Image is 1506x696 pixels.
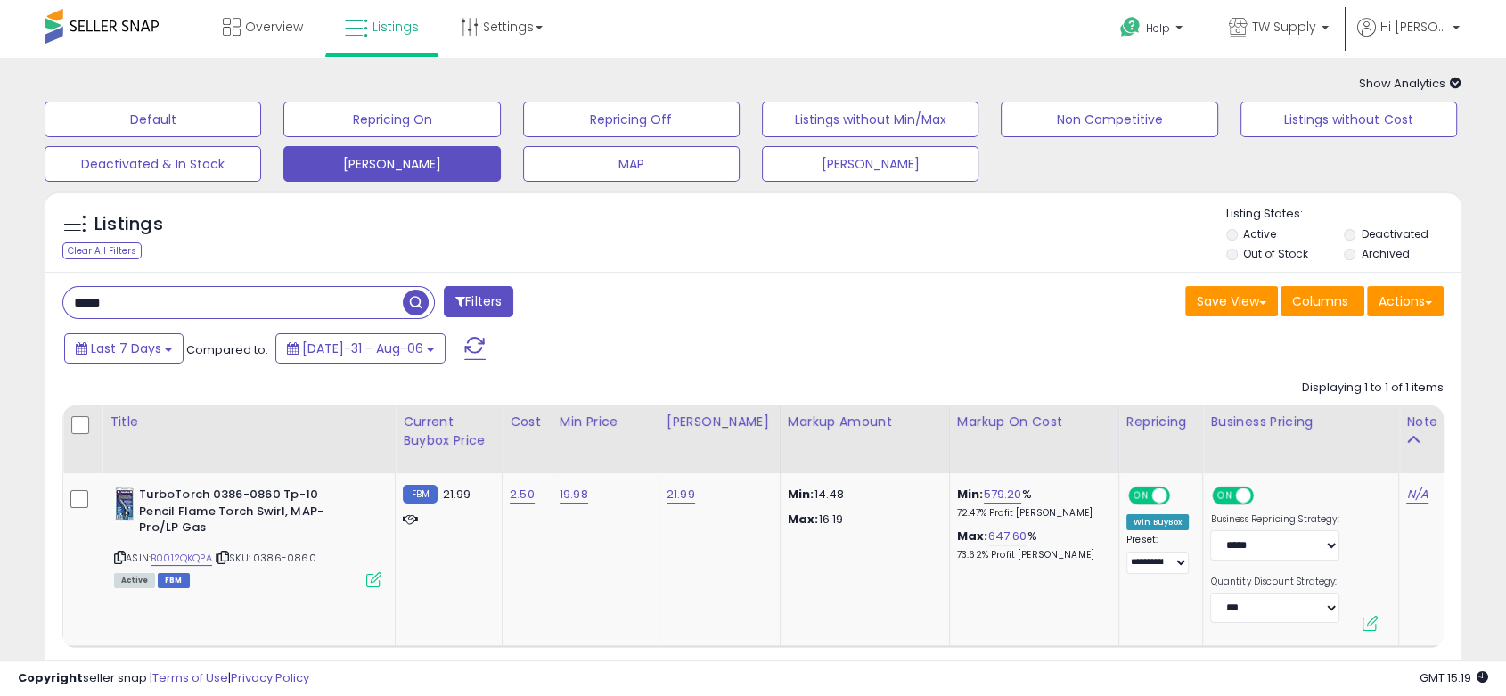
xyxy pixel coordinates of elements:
span: FBM [158,573,190,588]
b: Max: [957,528,988,545]
span: TW Supply [1252,18,1316,36]
span: | SKU: 0386-0860 [215,551,316,565]
span: OFF [1251,488,1280,504]
button: Deactivated & In Stock [45,146,261,182]
button: MAP [523,146,740,182]
span: Columns [1292,292,1348,310]
a: 579.20 [984,486,1022,504]
button: Save View [1185,286,1278,316]
button: Repricing Off [523,102,740,137]
span: Compared to: [186,341,268,358]
span: Overview [245,18,303,36]
div: Markup Amount [788,413,942,431]
i: Get Help [1119,16,1142,38]
button: Columns [1281,286,1364,316]
div: Business Pricing [1210,413,1391,431]
a: 647.60 [988,528,1027,545]
button: Listings without Min/Max [762,102,978,137]
div: Current Buybox Price [403,413,495,450]
span: 21.99 [442,486,471,503]
label: Business Repricing Strategy: [1210,513,1339,526]
div: % [957,487,1105,520]
span: ON [1130,488,1152,504]
span: ON [1215,488,1237,504]
div: seller snap | | [18,670,309,687]
p: 73.62% Profit [PERSON_NAME] [957,549,1105,561]
a: N/A [1406,486,1428,504]
div: Title [110,413,388,431]
label: Active [1243,226,1276,242]
a: Help [1106,3,1200,58]
span: Help [1146,20,1170,36]
span: All listings currently available for purchase on Amazon [114,573,155,588]
button: Non Competitive [1001,102,1217,137]
label: Quantity Discount Strategy: [1210,576,1339,588]
a: 19.98 [560,486,588,504]
div: Displaying 1 to 1 of 1 items [1302,380,1444,397]
div: % [957,528,1105,561]
div: Note [1406,413,1441,431]
button: Listings without Cost [1240,102,1457,137]
img: 41wXSAiV2eL._SL40_.jpg [114,487,135,522]
div: Repricing [1126,413,1196,431]
div: Preset: [1126,534,1190,574]
a: Hi [PERSON_NAME] [1357,18,1460,58]
button: Filters [444,286,513,317]
button: [PERSON_NAME] [283,146,500,182]
b: TurboTorch 0386-0860 Tp-10 Pencil Flame Torch Swirl, MAP-Pro/LP Gas [139,487,356,541]
h5: Listings [94,212,163,237]
button: [DATE]-31 - Aug-06 [275,333,446,364]
a: B0012QKQPA [151,551,212,566]
div: Win BuyBox [1126,514,1190,530]
button: Actions [1367,286,1444,316]
label: Out of Stock [1243,246,1308,261]
strong: Copyright [18,669,83,686]
div: [PERSON_NAME] [667,413,773,431]
button: Last 7 Days [64,333,184,364]
a: Privacy Policy [231,669,309,686]
div: ASIN: [114,487,381,585]
label: Deactivated [1362,226,1428,242]
div: Markup on Cost [957,413,1111,431]
span: 2025-08-14 15:19 GMT [1420,669,1488,686]
a: 2.50 [510,486,535,504]
b: Min: [957,486,984,503]
small: FBM [403,485,438,504]
strong: Max: [788,511,819,528]
p: Listing States: [1226,206,1461,223]
span: OFF [1167,488,1196,504]
span: [DATE]-31 - Aug-06 [302,340,423,357]
span: Hi [PERSON_NAME] [1380,18,1447,36]
p: 16.19 [788,512,936,528]
a: 21.99 [667,486,695,504]
th: The percentage added to the cost of goods (COGS) that forms the calculator for Min & Max prices. [949,405,1118,473]
span: Show Analytics [1359,75,1461,92]
strong: Min: [788,486,814,503]
button: Repricing On [283,102,500,137]
a: Terms of Use [152,669,228,686]
label: Archived [1362,246,1410,261]
p: 72.47% Profit [PERSON_NAME] [957,507,1105,520]
span: Listings [372,18,419,36]
div: Min Price [560,413,651,431]
div: Cost [510,413,544,431]
div: Clear All Filters [62,242,142,259]
span: Last 7 Days [91,340,161,357]
p: 14.48 [788,487,936,503]
button: [PERSON_NAME] [762,146,978,182]
button: Default [45,102,261,137]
